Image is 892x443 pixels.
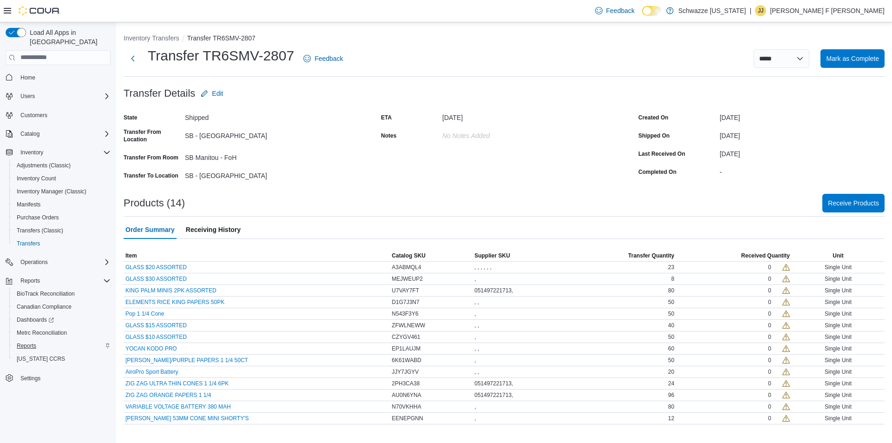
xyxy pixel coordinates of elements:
span: 051497221713, [474,287,513,294]
button: Mark as Complete [820,49,885,68]
button: Pop 1 1/4 Cone [125,311,164,317]
span: Inventory Manager (Classic) [13,186,111,197]
p: | [750,5,752,16]
div: Single Unit [792,285,885,296]
span: , [474,333,476,341]
span: BioTrack Reconciliation [17,290,75,298]
span: BioTrack Reconciliation [13,288,111,299]
h3: Products (14) [124,198,185,209]
div: Single Unit [792,401,885,412]
span: U7VAY7FT [392,287,419,294]
span: Customers [17,109,111,121]
input: Dark Mode [642,6,662,16]
label: Transfer From Room [124,154,178,161]
span: 051497221713, [474,391,513,399]
a: Feedback [591,1,638,20]
span: 20 [668,368,674,376]
button: GLASS $20 ASSORTED [125,264,187,271]
span: Feedback [315,54,343,63]
span: Load All Apps in [GEOGRAPHIC_DATA] [26,28,111,46]
span: 50 [668,333,674,341]
button: YOCAN KODO PRO [125,345,177,352]
span: Adjustments (Classic) [17,162,71,169]
div: [DATE] [442,110,567,121]
div: [DATE] [720,128,885,139]
button: Transfer TR6SMV-2807 [187,34,256,42]
span: Reports [13,340,111,351]
label: Last Received On [638,150,685,158]
span: Customers [20,112,47,119]
a: Customers [17,110,51,121]
span: , , , , , , [474,264,492,271]
div: - [720,165,885,176]
span: Transfers (Classic) [17,227,63,234]
button: [PERSON_NAME] 53MM CONE MINI SHORTY'S [125,415,249,422]
span: Metrc Reconciliation [13,327,111,338]
button: Reports [9,339,114,352]
button: Next [124,49,142,68]
span: Transfers [17,240,40,247]
button: Metrc Reconciliation [9,326,114,339]
button: Inventory [2,146,114,159]
button: Canadian Compliance [9,300,114,313]
span: Reports [17,275,111,286]
a: Settings [17,373,44,384]
span: Inventory Count [13,173,111,184]
button: Received Quantity [676,250,792,261]
span: Purchase Orders [17,214,59,221]
span: Transfer Quantity [628,252,674,259]
span: Supplier SKU [474,252,510,259]
span: ZFWLNEWW [392,322,425,329]
span: JJ [758,5,763,16]
label: Transfer To Location [124,172,178,179]
label: ETA [381,114,392,121]
span: N543F3Y6 [392,310,418,317]
span: 12 [668,415,674,422]
span: 40 [668,322,674,329]
button: Receive Products [822,194,885,212]
button: GLASS $15 ASSORTED [125,322,187,329]
a: Manifests [13,199,44,210]
button: Inventory Transfers [124,34,179,42]
a: Purchase Orders [13,212,63,223]
label: Notes [381,132,396,139]
span: Purchase Orders [13,212,111,223]
div: James Jr F Wade [755,5,766,16]
span: 50 [668,310,674,317]
span: 8 [671,275,675,283]
span: Canadian Compliance [13,301,111,312]
a: [US_STATE] CCRS [13,353,69,364]
label: Completed On [638,168,676,176]
div: 0 [768,415,771,422]
span: Catalog [17,128,111,139]
span: Feedback [606,6,635,15]
div: Single Unit [792,390,885,401]
span: Adjustments (Classic) [13,160,111,171]
span: Transfers [13,238,111,249]
span: Users [17,91,111,102]
span: Settings [17,372,111,383]
button: ZIG ZAG ORANGE PAPERS 1 1/4 [125,392,211,398]
a: Dashboards [9,313,114,326]
span: Dashboards [17,316,54,324]
div: 0 [768,380,771,387]
button: Customers [2,108,114,122]
span: Users [20,93,35,100]
a: BioTrack Reconciliation [13,288,79,299]
span: Item [125,252,137,259]
span: 24 [668,380,674,387]
span: A3ABMQL4 [392,264,421,271]
span: Catalog SKU [392,252,426,259]
span: , [474,403,476,410]
span: N70VKHHA [392,403,421,410]
button: BioTrack Reconciliation [9,287,114,300]
span: EP1LAUJM [392,345,420,352]
span: Receive Products [828,198,879,208]
span: Order Summary [125,220,175,239]
nav: Complex example [6,67,111,409]
span: Mark as Complete [826,54,879,63]
span: 051497221713, [474,380,513,387]
a: Home [17,72,39,83]
div: 0 [768,264,771,271]
span: 80 [668,403,674,410]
